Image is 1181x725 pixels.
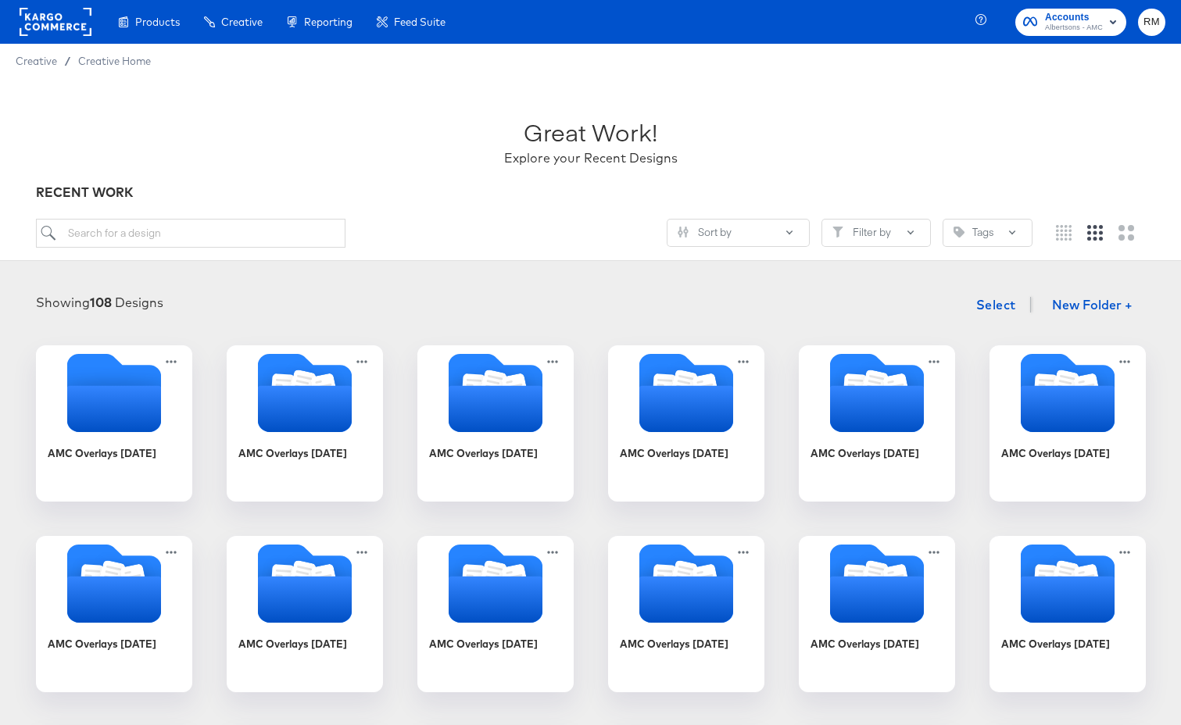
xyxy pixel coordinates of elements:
svg: Tag [954,227,964,237]
strong: 108 [90,295,112,310]
div: RECENT WORK [36,184,1146,202]
svg: Folder [608,545,764,623]
input: Search for a design [36,219,345,248]
button: SlidersSort by [667,219,810,247]
svg: Folder [799,354,955,432]
svg: Empty folder [36,354,192,432]
button: Select [970,289,1022,320]
div: AMC Overlays [DATE] [429,637,538,652]
svg: Folder [417,545,574,623]
div: AMC Overlays [DATE] [608,345,764,502]
div: AMC Overlays [DATE] [990,536,1146,692]
span: Accounts [1045,9,1103,26]
svg: Filter [832,227,843,237]
span: / [57,55,78,67]
svg: Folder [36,545,192,623]
div: AMC Overlays [DATE] [238,637,347,652]
button: FilterFilter by [821,219,931,247]
span: RM [1144,13,1159,31]
button: RM [1138,9,1165,36]
svg: Large grid [1118,225,1134,241]
span: Reporting [304,16,353,28]
div: AMC Overlays [DATE] [620,637,728,652]
span: Select [976,294,1016,316]
button: New Folder + [1039,291,1146,321]
svg: Folder [990,545,1146,623]
span: Albertsons - AMC [1045,22,1103,34]
div: AMC Overlays [DATE] [36,345,192,502]
div: AMC Overlays [DATE] [990,345,1146,502]
div: AMC Overlays [DATE] [227,345,383,502]
div: AMC Overlays [DATE] [811,637,919,652]
div: AMC Overlays [DATE] [1001,637,1110,652]
a: Creative Home [78,55,151,67]
svg: Folder [417,354,574,432]
div: AMC Overlays [DATE] [227,536,383,692]
svg: Medium grid [1087,225,1103,241]
span: Feed Suite [394,16,446,28]
span: Products [135,16,180,28]
svg: Folder [227,354,383,432]
svg: Small grid [1056,225,1072,241]
svg: Folder [990,354,1146,432]
div: AMC Overlays [DATE] [417,345,574,502]
div: AMC Overlays [DATE] [811,446,919,461]
button: AccountsAlbertsons - AMC [1015,9,1126,36]
div: AMC Overlays [DATE] [608,536,764,692]
svg: Folder [799,545,955,623]
button: TagTags [943,219,1032,247]
svg: Folder [608,354,764,432]
div: AMC Overlays [DATE] [429,446,538,461]
span: Creative [16,55,57,67]
span: Creative [221,16,263,28]
div: AMC Overlays [DATE] [1001,446,1110,461]
div: Great Work! [524,116,657,149]
div: AMC Overlays [DATE] [36,536,192,692]
div: AMC Overlays [DATE] [417,536,574,692]
div: AMC Overlays [DATE] [48,446,156,461]
svg: Sliders [678,227,689,237]
div: AMC Overlays [DATE] [48,637,156,652]
div: AMC Overlays [DATE] [620,446,728,461]
div: AMC Overlays [DATE] [238,446,347,461]
div: AMC Overlays [DATE] [799,345,955,502]
svg: Folder [227,545,383,623]
div: Showing Designs [36,294,163,312]
div: Explore your Recent Designs [504,149,678,167]
div: AMC Overlays [DATE] [799,536,955,692]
